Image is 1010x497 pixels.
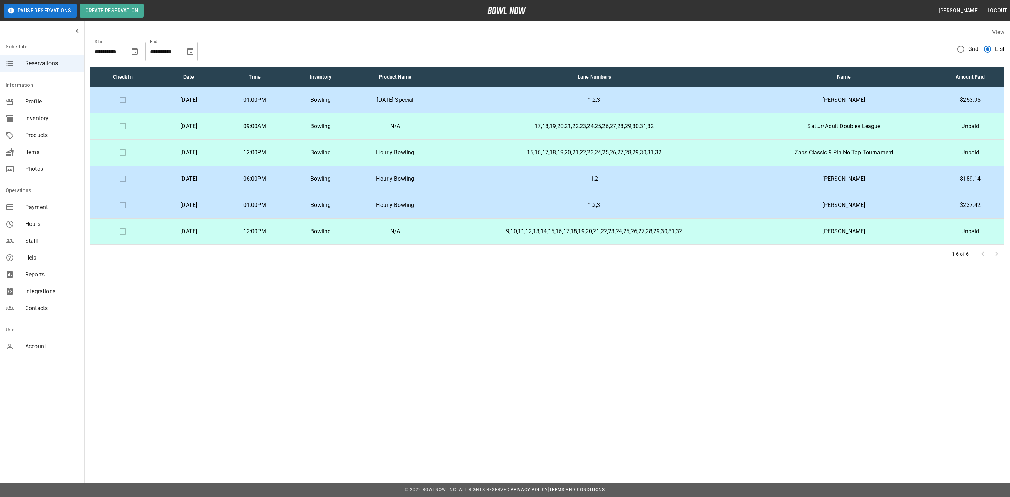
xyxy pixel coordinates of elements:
[359,96,431,104] p: [DATE] Special
[952,250,969,257] p: 1-6 of 6
[25,98,79,106] span: Profile
[227,227,282,236] p: 12:00PM
[549,487,605,492] a: Terms and Conditions
[359,122,431,130] p: N/A
[985,4,1010,17] button: Logout
[293,175,348,183] p: Bowling
[359,227,431,236] p: N/A
[4,4,77,18] button: Pause Reservations
[936,67,1004,87] th: Amount Paid
[25,342,79,351] span: Account
[293,227,348,236] p: Bowling
[442,96,746,104] p: 1,2,3
[161,227,216,236] p: [DATE]
[757,201,930,209] p: [PERSON_NAME]
[968,45,979,53] span: Grid
[442,175,746,183] p: 1,2
[183,45,197,59] button: Choose date, selected date is Sep 25, 2025
[757,175,930,183] p: [PERSON_NAME]
[293,96,348,104] p: Bowling
[942,96,999,104] p: $253.95
[942,227,999,236] p: Unpaid
[757,122,930,130] p: Sat Jr/Adult Doubles League
[359,148,431,157] p: Hourly Bowling
[25,254,79,262] span: Help
[227,122,282,130] p: 09:00AM
[359,201,431,209] p: Hourly Bowling
[25,148,79,156] span: Items
[25,220,79,228] span: Hours
[25,131,79,140] span: Products
[25,165,79,173] span: Photos
[442,122,746,130] p: 17,18,19,20,21,22,23,24,25,26,27,28,29,30,31,32
[405,487,511,492] span: © 2022 BowlNow, Inc. All Rights Reserved.
[293,148,348,157] p: Bowling
[25,270,79,279] span: Reports
[942,175,999,183] p: $189.14
[161,201,216,209] p: [DATE]
[25,304,79,313] span: Contacts
[442,201,746,209] p: 1,2,3
[293,201,348,209] p: Bowling
[25,203,79,211] span: Payment
[757,227,930,236] p: [PERSON_NAME]
[25,287,79,296] span: Integrations
[353,67,437,87] th: Product Name
[437,67,752,87] th: Lane Numbers
[442,148,746,157] p: 15,16,17,18,19,20,21,22,23,24,25,26,27,28,29,30,31,32
[25,114,79,123] span: Inventory
[995,45,1004,53] span: List
[942,122,999,130] p: Unpaid
[227,175,282,183] p: 06:00PM
[161,96,216,104] p: [DATE]
[942,201,999,209] p: $237.42
[156,67,222,87] th: Date
[752,67,936,87] th: Name
[942,148,999,157] p: Unpaid
[25,237,79,245] span: Staff
[936,4,982,17] button: [PERSON_NAME]
[442,227,746,236] p: 9,10,11,12,13,14,15,16,17,18,19,20,21,22,23,24,25,26,27,28,29,30,31,32
[288,67,353,87] th: Inventory
[992,29,1004,35] label: View
[511,487,548,492] a: Privacy Policy
[757,96,930,104] p: [PERSON_NAME]
[757,148,930,157] p: Zabs Classic 9 Pin No Tap Tournament
[487,7,526,14] img: logo
[161,122,216,130] p: [DATE]
[161,148,216,157] p: [DATE]
[80,4,144,18] button: Create Reservation
[227,148,282,157] p: 12:00PM
[227,201,282,209] p: 01:00PM
[90,67,156,87] th: Check In
[293,122,348,130] p: Bowling
[359,175,431,183] p: Hourly Bowling
[128,45,142,59] button: Choose date, selected date is Aug 25, 2025
[222,67,288,87] th: Time
[161,175,216,183] p: [DATE]
[227,96,282,104] p: 01:00PM
[25,59,79,68] span: Reservations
